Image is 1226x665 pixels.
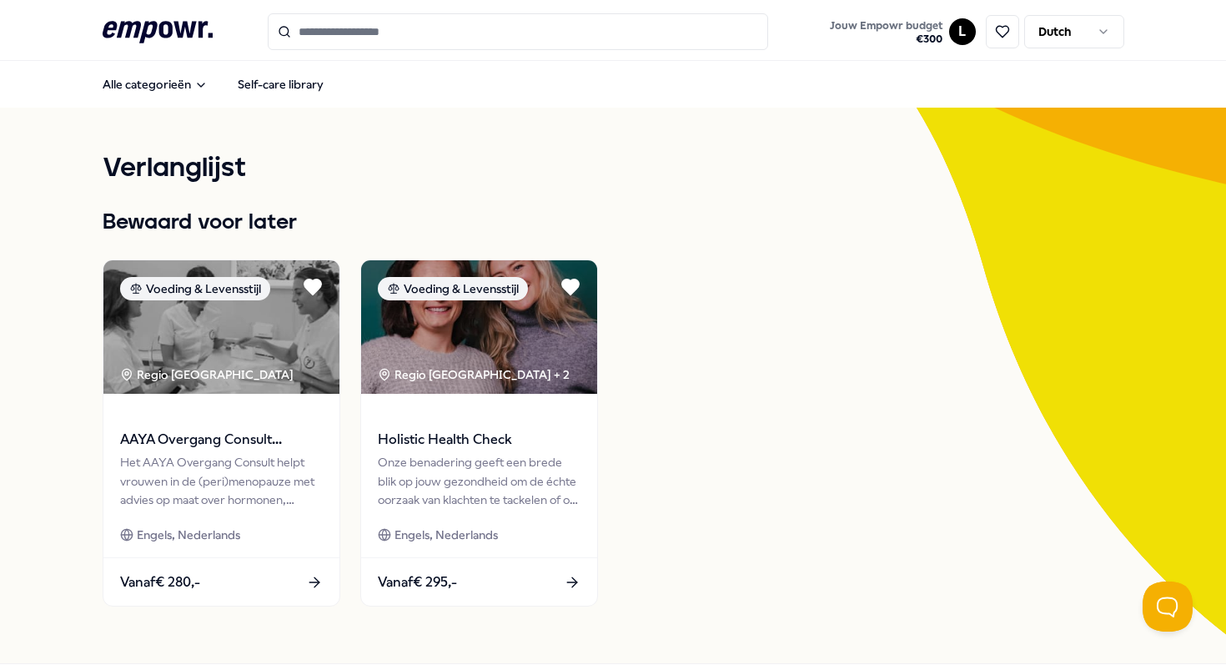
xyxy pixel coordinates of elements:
[89,68,221,101] button: Alle categorieën
[378,277,528,300] div: Voeding & Levensstijl
[830,19,942,33] span: Jouw Empowr budget
[224,68,337,101] a: Self-care library
[103,259,340,607] a: package imageVoeding & LevensstijlRegio [GEOGRAPHIC_DATA] AAYA Overgang Consult GynaecoloogHet AA...
[137,526,240,544] span: Engels, Nederlands
[360,259,598,607] a: package imageVoeding & LevensstijlRegio [GEOGRAPHIC_DATA] + 2Holistic Health CheckOnze benadering...
[268,13,768,50] input: Search for products, categories or subcategories
[120,572,200,593] span: Vanaf € 280,-
[120,365,296,384] div: Regio [GEOGRAPHIC_DATA]
[103,260,339,394] img: package image
[830,33,942,46] span: € 300
[949,18,976,45] button: L
[120,429,323,451] span: AAYA Overgang Consult Gynaecoloog
[378,429,580,451] span: Holistic Health Check
[103,206,1124,239] h1: Bewaard voor later
[361,260,597,394] img: package image
[89,68,337,101] nav: Main
[103,148,1124,189] h1: Verlanglijst
[827,16,946,49] button: Jouw Empowr budget€300
[1143,582,1193,632] iframe: Help Scout Beacon - Open
[120,277,270,300] div: Voeding & Levensstijl
[120,453,323,509] div: Het AAYA Overgang Consult helpt vrouwen in de (peri)menopauze met advies op maat over hormonen, m...
[378,453,580,509] div: Onze benadering geeft een brede blik op jouw gezondheid om de échte oorzaak van klachten te tacke...
[394,526,498,544] span: Engels, Nederlands
[378,572,457,593] span: Vanaf € 295,-
[378,365,570,384] div: Regio [GEOGRAPHIC_DATA] + 2
[823,14,949,49] a: Jouw Empowr budget€300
